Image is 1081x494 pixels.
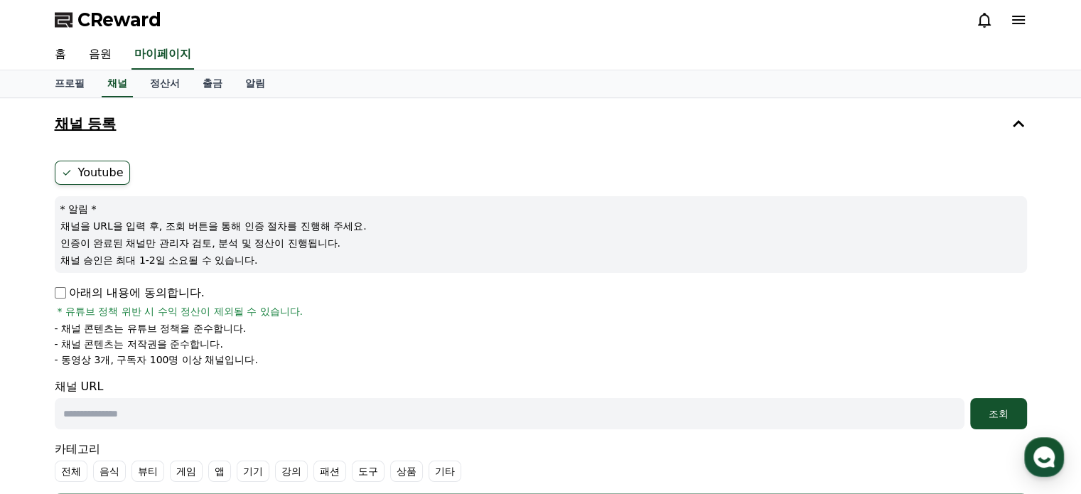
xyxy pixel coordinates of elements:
[55,284,205,301] p: 아래의 내용에 동의합니다.
[191,70,234,97] a: 출금
[55,353,258,367] p: - 동영상 3개, 구독자 100명 이상 채널입니다.
[60,253,1021,267] p: 채널 승인은 최대 1-2일 소요될 수 있습니다.
[130,398,147,409] span: 대화
[94,376,183,412] a: 대화
[55,337,223,351] p: - 채널 콘텐츠는 저작권을 준수합니다.
[313,461,346,482] label: 패션
[77,40,123,70] a: 음원
[55,161,130,185] label: Youtube
[237,461,269,482] label: 기기
[49,104,1033,144] button: 채널 등록
[970,398,1027,429] button: 조회
[131,461,164,482] label: 뷰티
[390,461,423,482] label: 상품
[139,70,191,97] a: 정산서
[275,461,308,482] label: 강의
[55,441,1027,482] div: 카테고리
[55,461,87,482] label: 전체
[55,9,161,31] a: CReward
[55,378,1027,429] div: 채널 URL
[208,461,231,482] label: 앱
[183,376,273,412] a: 설정
[43,70,96,97] a: 프로필
[170,461,203,482] label: 게임
[131,40,194,70] a: 마이페이지
[58,304,303,318] span: * 유튜브 정책 위반 시 수익 정산이 제외될 수 있습니다.
[60,219,1021,233] p: 채널을 URL을 입력 후, 조회 버튼을 통해 인증 절차를 진행해 주세요.
[976,407,1021,421] div: 조회
[77,9,161,31] span: CReward
[43,40,77,70] a: 홈
[45,397,53,409] span: 홈
[220,397,237,409] span: 설정
[93,461,126,482] label: 음식
[4,376,94,412] a: 홈
[234,70,276,97] a: 알림
[102,70,133,97] a: 채널
[55,321,247,335] p: - 채널 콘텐츠는 유튜브 정책을 준수합니다.
[60,236,1021,250] p: 인증이 완료된 채널만 관리자 검토, 분석 및 정산이 진행됩니다.
[352,461,384,482] label: 도구
[55,116,117,131] h4: 채널 등록
[429,461,461,482] label: 기타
